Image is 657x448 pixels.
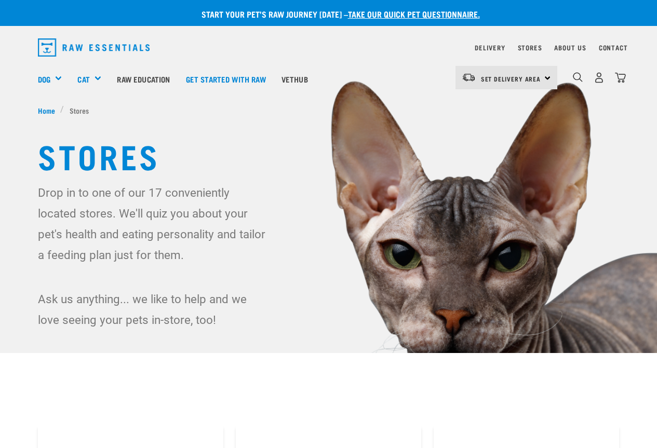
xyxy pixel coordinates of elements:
p: Drop in to one of our 17 conveniently located stores. We'll quiz you about your pet's health and ... [38,182,271,265]
a: Raw Education [109,58,178,100]
span: Set Delivery Area [481,77,541,80]
a: Stores [518,46,542,49]
a: Home [38,105,61,116]
img: home-icon-1@2x.png [573,72,583,82]
p: Ask us anything... we like to help and we love seeing your pets in-store, too! [38,289,271,330]
a: Dog [38,73,50,85]
a: Delivery [475,46,505,49]
h1: Stores [38,137,620,174]
a: Vethub [274,58,316,100]
a: About Us [554,46,586,49]
a: take our quick pet questionnaire. [348,11,480,16]
img: home-icon@2x.png [615,72,626,83]
img: van-moving.png [462,73,476,82]
nav: dropdown navigation [30,34,628,61]
img: Raw Essentials Logo [38,38,150,57]
img: user.png [594,72,605,83]
span: Home [38,105,55,116]
a: Get started with Raw [178,58,274,100]
a: Contact [599,46,628,49]
nav: breadcrumbs [38,105,620,116]
a: Cat [77,73,89,85]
